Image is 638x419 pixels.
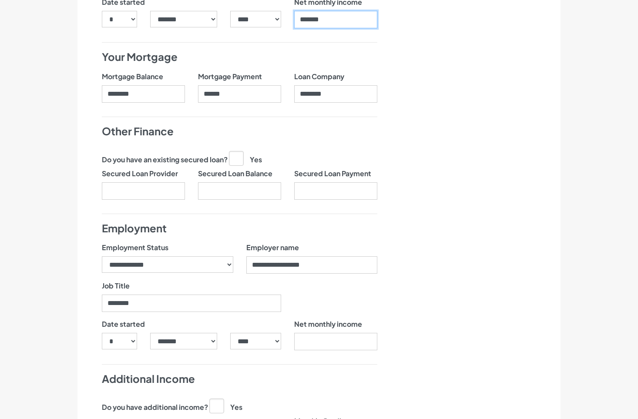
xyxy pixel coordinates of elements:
h4: Your Mortgage [102,50,377,64]
h4: Additional Income [102,372,377,386]
h4: Other Finance [102,124,377,139]
label: Do you have an existing secured loan? [102,154,228,165]
label: Yes [209,399,242,412]
label: Loan Company [294,71,344,82]
label: Date started [102,319,145,329]
label: Secured Loan Provider [102,168,178,179]
label: Yes [229,151,262,165]
label: Net monthly income [294,319,362,329]
label: Secured Loan Payment [294,168,371,179]
label: Employer name [246,242,299,253]
h4: Employment [102,221,377,236]
label: Mortgage Payment [198,71,262,82]
label: Job Title [102,281,130,291]
label: Employment Status [102,242,168,253]
label: Do you have additional income? [102,402,208,412]
label: Secured Loan Balance [198,168,272,179]
label: Mortgage Balance [102,71,163,82]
